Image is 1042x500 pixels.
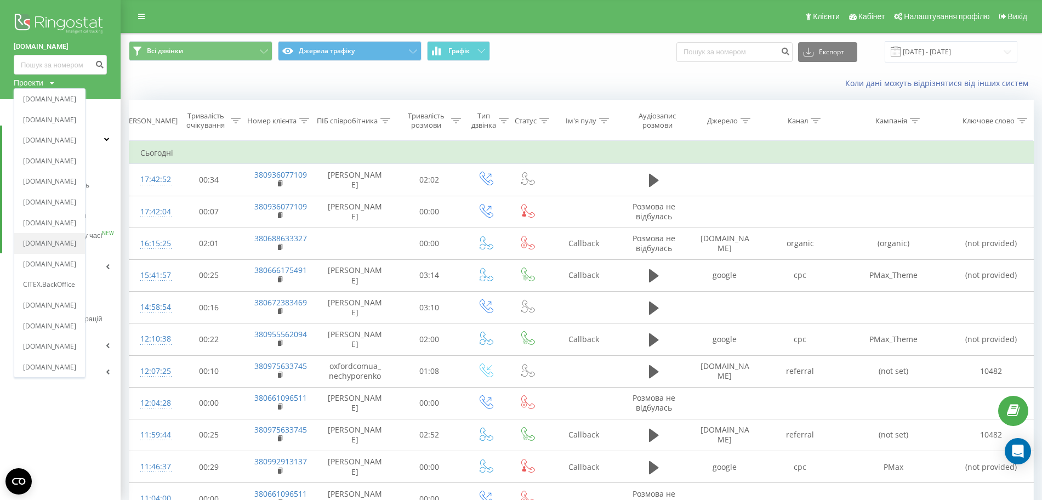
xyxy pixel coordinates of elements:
td: google [687,451,762,483]
a: [DOMAIN_NAME] [23,198,76,207]
td: PMax_Theme [838,323,950,355]
div: 15:41:57 [140,265,163,286]
td: (not provided) [949,323,1033,355]
div: 12:04:28 [140,393,163,414]
span: Всі дзвінки [147,47,183,55]
span: Розмова не відбулась [633,233,675,253]
td: 02:01 [174,228,243,259]
div: [PERSON_NAME] [122,116,178,126]
td: [PERSON_NAME] [316,164,395,196]
div: Джерело [707,116,738,126]
div: Номер клієнта [247,116,297,126]
td: Callback [548,323,620,355]
div: 12:07:25 [140,361,163,382]
a: Коли дані можуть відрізнятися вiд інших систем [845,78,1034,88]
a: [DOMAIN_NAME] [23,219,76,228]
td: [DOMAIN_NAME] [687,419,762,451]
td: 00:25 [174,259,243,291]
td: (not provided) [949,259,1033,291]
td: 02:02 [394,164,464,196]
td: (not set) [838,419,950,451]
a: [DOMAIN_NAME] [23,301,76,310]
td: 00:25 [174,419,243,451]
td: Callback [548,259,620,291]
td: (not provided) [949,451,1033,483]
div: Ім'я пулу [566,116,596,126]
td: 00:10 [174,355,243,387]
td: Callback [548,419,620,451]
td: Callback [548,451,620,483]
td: 10482 [949,419,1033,451]
td: [PERSON_NAME] [316,323,395,355]
span: Кабінет [858,12,885,21]
a: 380672383469 [254,297,307,308]
input: Пошук за номером [14,55,107,75]
div: Канал [788,116,808,126]
a: 380661096511 [254,488,307,499]
td: PMax [838,451,950,483]
td: PMax_Theme [838,259,950,291]
a: [DOMAIN_NAME] [23,363,76,372]
div: 17:42:52 [140,169,163,190]
td: 00:00 [394,451,464,483]
a: 380936077109 [254,169,307,180]
td: (not provided) [949,228,1033,259]
img: Ringostat logo [14,11,107,38]
div: Тип дзвінка [471,111,496,130]
div: Проекти [14,77,43,88]
td: referral [762,419,838,451]
a: [DOMAIN_NAME] [23,116,76,124]
td: 00:34 [174,164,243,196]
td: [PERSON_NAME] [316,259,395,291]
td: 03:14 [394,259,464,291]
td: Сьогодні [129,142,1034,164]
td: [PERSON_NAME] [316,419,395,451]
div: Open Intercom Messenger [1005,438,1031,464]
td: 00:00 [394,228,464,259]
td: 01:08 [394,355,464,387]
td: organic [762,228,838,259]
td: google [687,323,762,355]
div: 11:59:44 [140,424,163,446]
td: [PERSON_NAME] [316,196,395,228]
div: 12:10:38 [140,328,163,350]
td: 00:29 [174,451,243,483]
td: Callback [548,228,620,259]
span: Вихід [1008,12,1027,21]
div: Кампанія [875,116,907,126]
span: Розмова не відбулась [633,201,675,221]
td: 02:52 [394,419,464,451]
a: [DOMAIN_NAME] [23,137,76,145]
a: [DOMAIN_NAME] [23,240,76,248]
td: google [687,259,762,291]
a: [DOMAIN_NAME] [23,260,76,269]
td: 00:00 [394,196,464,228]
td: cpc [762,323,838,355]
td: 10482 [949,355,1033,387]
a: [DOMAIN_NAME] [23,178,76,186]
td: oxfordcomua_nechyporenko [316,355,395,387]
div: 16:15:25 [140,233,163,254]
td: [PERSON_NAME] [316,292,395,323]
td: 00:00 [394,387,464,419]
td: 00:22 [174,323,243,355]
button: Джерела трафіку [278,41,422,61]
a: [DOMAIN_NAME] [23,95,76,104]
div: Тривалість очікування [184,111,228,130]
a: 380975633745 [254,424,307,435]
a: [DOMAIN_NAME] [23,322,76,331]
div: Тривалість розмови [404,111,448,130]
a: 380955562094 [254,329,307,339]
a: 380936077109 [254,201,307,212]
td: 03:10 [394,292,464,323]
a: Центр звернень [2,126,121,152]
a: [DOMAIN_NAME] [23,343,76,351]
a: 380992913137 [254,456,307,467]
td: [DOMAIN_NAME] [687,228,762,259]
div: Статус [515,116,537,126]
a: 380661096511 [254,393,307,403]
a: [DOMAIN_NAME] [23,157,76,166]
div: ПІБ співробітника [317,116,378,126]
td: 02:00 [394,323,464,355]
td: [PERSON_NAME] [316,451,395,483]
